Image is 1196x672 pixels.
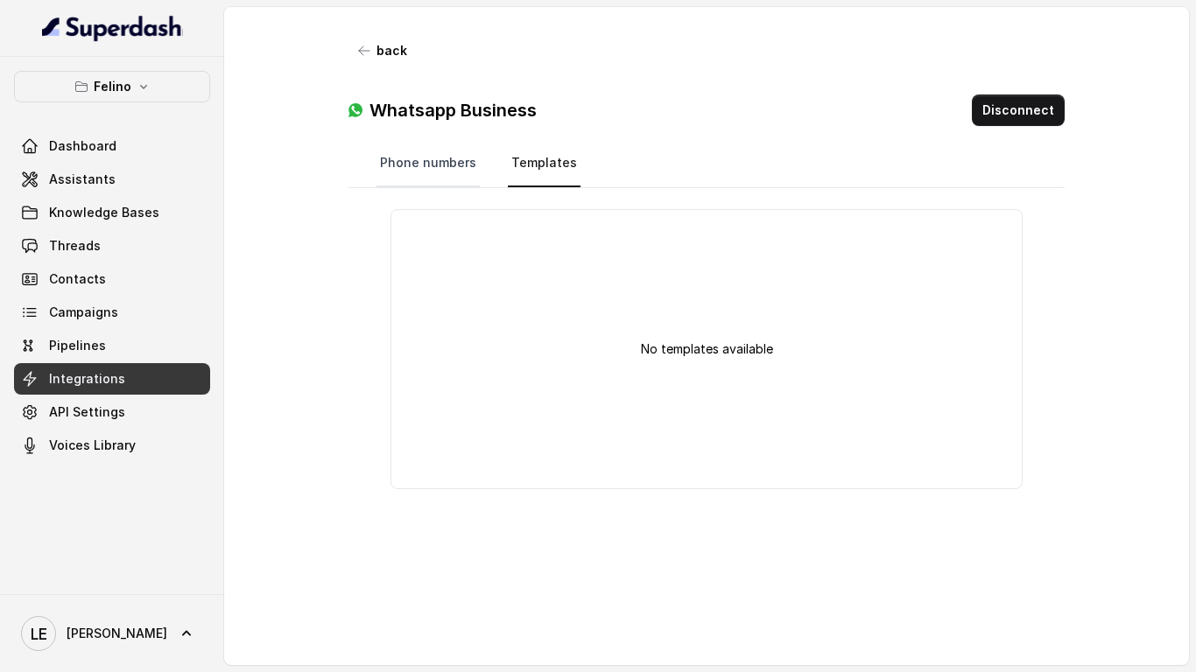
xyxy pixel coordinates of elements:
[369,98,537,122] h3: Whatsapp Business
[376,140,1037,187] nav: Tabs
[14,263,210,295] a: Contacts
[94,76,131,97] p: Felino
[14,164,210,195] a: Assistants
[49,370,125,388] span: Integrations
[376,140,480,187] a: Phone numbers
[14,396,210,428] a: API Settings
[14,130,210,162] a: Dashboard
[49,204,159,221] span: Knowledge Bases
[42,14,183,42] img: light.svg
[14,71,210,102] button: Felino
[14,197,210,228] a: Knowledge Bases
[348,35,418,66] button: back
[67,625,167,642] span: [PERSON_NAME]
[49,403,125,421] span: API Settings
[49,137,116,155] span: Dashboard
[49,337,106,354] span: Pipelines
[49,270,106,288] span: Contacts
[49,437,136,454] span: Voices Library
[14,609,210,658] a: [PERSON_NAME]
[14,230,210,262] a: Threads
[14,430,210,461] a: Voices Library
[49,171,116,188] span: Assistants
[14,363,210,395] a: Integrations
[972,94,1065,126] button: Disconnect
[641,340,773,358] p: No templates available
[14,297,210,328] a: Campaigns
[508,140,580,187] a: Templates
[49,304,118,321] span: Campaigns
[49,237,101,255] span: Threads
[14,330,210,361] a: Pipelines
[31,625,47,643] text: LE
[348,103,362,117] img: whatsapp.f50b2aaae0bd8934e9105e63dc750668.svg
